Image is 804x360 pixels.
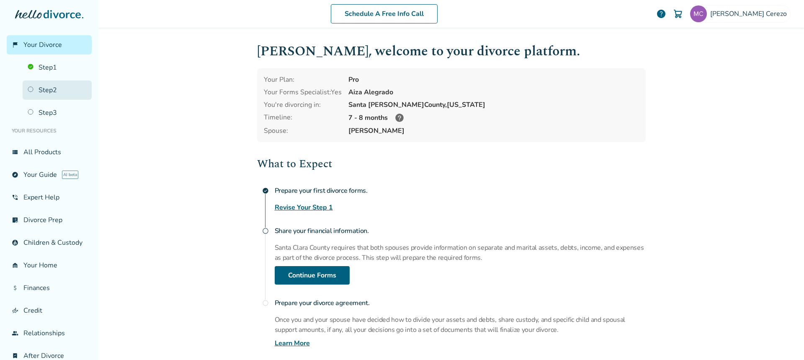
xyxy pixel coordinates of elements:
li: Your Resources [7,122,92,139]
h2: What to Expect [257,155,646,172]
span: garage_home [12,262,18,269]
a: account_childChildren & Custody [7,233,92,252]
span: flag_2 [12,41,18,48]
span: Your Divorce [23,40,62,49]
a: list_alt_checkDivorce Prep [7,210,92,230]
a: phone_in_talkExpert Help [7,188,92,207]
a: Learn More [275,338,310,348]
h4: Share your financial information. [275,223,646,239]
p: Once you and your spouse have decided how to divide your assets and debts, share custody, and spe... [275,315,646,335]
span: check_circle [262,187,269,194]
span: list_alt_check [12,217,18,223]
div: Pro [348,75,639,84]
div: Your Plan: [264,75,342,84]
a: flag_2Your Divorce [7,35,92,54]
div: Timeline: [264,113,342,123]
div: Your Forms Specialist: Yes [264,88,342,97]
span: [PERSON_NAME] [348,126,639,135]
a: attach_moneyFinances [7,278,92,298]
a: view_listAll Products [7,142,92,162]
div: You're divorcing in: [264,100,342,109]
img: mcerezogt@gmail.com [690,5,707,22]
img: Cart [673,9,683,19]
span: phone_in_talk [12,194,18,201]
h4: Prepare your divorce agreement. [275,295,646,311]
a: exploreYour GuideAI beta [7,165,92,184]
a: groupRelationships [7,324,92,343]
span: radio_button_unchecked [262,228,269,234]
span: bookmark_check [12,352,18,359]
a: Revise Your Step 1 [275,202,333,212]
a: Step2 [23,80,92,100]
div: 7 - 8 months [348,113,639,123]
a: Step3 [23,103,92,122]
span: account_child [12,239,18,246]
a: finance_modeCredit [7,301,92,320]
span: AI beta [62,171,78,179]
span: group [12,330,18,337]
a: Step1 [23,58,92,77]
div: Aiza Alegrado [348,88,639,97]
h1: [PERSON_NAME] , welcome to your divorce platform. [257,41,646,62]
div: Santa [PERSON_NAME] County, [US_STATE] [348,100,639,109]
span: radio_button_unchecked [262,300,269,306]
span: finance_mode [12,307,18,314]
span: attach_money [12,285,18,291]
span: Spouse: [264,126,342,135]
h4: Prepare your first divorce forms. [275,182,646,199]
a: garage_homeYour Home [7,256,92,275]
span: [PERSON_NAME] Cerezo [710,9,790,18]
a: Continue Forms [275,266,350,285]
a: Schedule A Free Info Call [331,4,438,23]
span: view_list [12,149,18,155]
span: explore [12,171,18,178]
a: help [656,9,666,19]
p: Santa Clara County requires that both spouses provide information on separate and marital assets,... [275,243,646,263]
